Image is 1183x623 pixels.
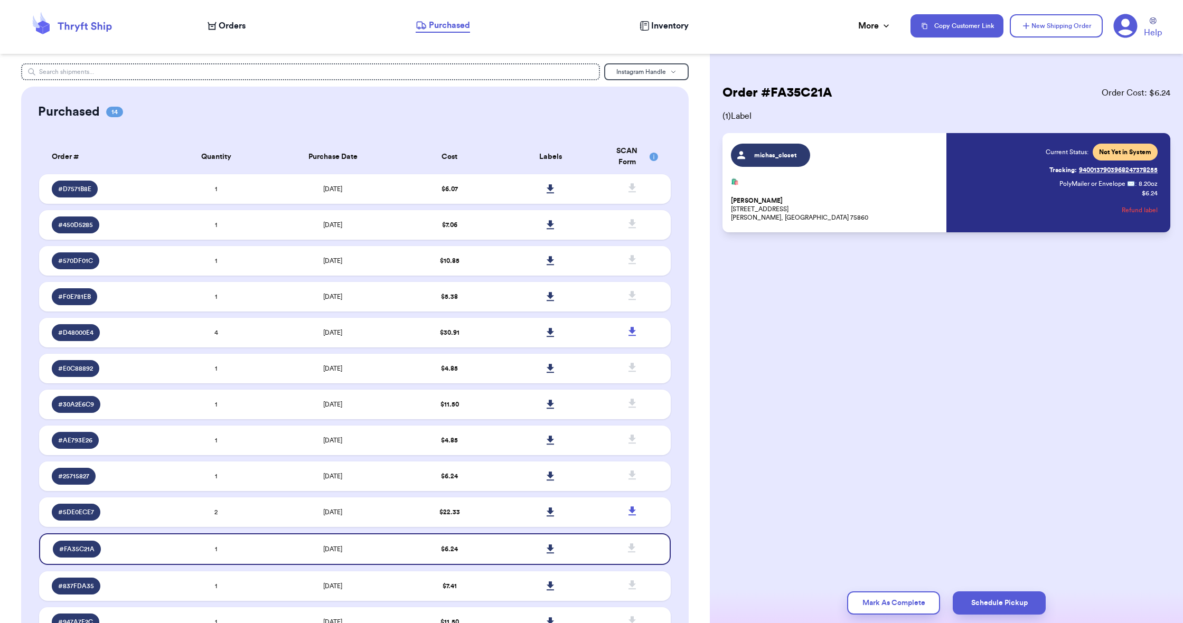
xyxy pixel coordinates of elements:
[399,139,500,174] th: Cost
[441,473,458,479] span: $ 6.24
[441,365,458,372] span: $ 4.85
[442,222,457,228] span: $ 7.06
[215,222,217,228] span: 1
[58,582,94,590] span: # 837FDA35
[38,103,100,120] h2: Purchased
[1059,181,1135,187] span: PolyMailer or Envelope ✉️
[1010,14,1103,37] button: New Shipping Order
[750,151,801,159] span: michas_closet
[604,63,689,80] button: Instagram Handle
[21,63,599,80] input: Search shipments...
[208,20,246,32] a: Orders
[442,186,458,192] span: $ 6.07
[858,20,891,32] div: More
[323,222,342,228] span: [DATE]
[640,20,689,32] a: Inventory
[58,257,93,265] span: # 570DF01C
[215,546,217,552] span: 1
[439,509,460,515] span: $ 22.33
[910,14,1003,37] button: Copy Customer Link
[58,400,94,409] span: # 30A2E6C9
[722,110,1170,122] span: ( 1 ) Label
[731,197,783,205] span: [PERSON_NAME]
[323,329,342,336] span: [DATE]
[58,472,89,480] span: # 25715827
[215,294,217,300] span: 1
[1144,17,1162,39] a: Help
[323,583,342,589] span: [DATE]
[731,196,940,222] p: [STREET_ADDRESS] [PERSON_NAME], [GEOGRAPHIC_DATA] 75860
[440,401,459,408] span: $ 11.50
[267,139,399,174] th: Purchase Date
[441,546,458,552] span: $ 6.24
[215,258,217,264] span: 1
[106,107,123,117] span: 14
[215,473,217,479] span: 1
[1049,166,1077,174] span: Tracking:
[323,186,342,192] span: [DATE]
[500,139,601,174] th: Labels
[215,583,217,589] span: 1
[219,20,246,32] span: Orders
[1046,148,1088,156] span: Current Status:
[323,294,342,300] span: [DATE]
[215,437,217,443] span: 1
[440,329,459,336] span: $ 30.91
[1122,199,1158,222] button: Refund label
[58,508,94,516] span: # 5DE0ECE7
[1049,162,1158,178] a: Tracking:9400137903968247378255
[59,545,95,553] span: # FA35C21A
[58,185,91,193] span: # D7571B8E
[847,591,940,615] button: Mark As Complete
[953,591,1046,615] button: Schedule Pickup
[1099,148,1151,156] span: Not Yet in System
[165,139,266,174] th: Quantity
[731,177,940,186] p: 🛍️
[58,436,92,445] span: # AE793E26
[1102,87,1170,99] span: Order Cost: $ 6.24
[323,258,342,264] span: [DATE]
[607,146,658,168] div: SCAN Form
[441,294,458,300] span: $ 5.38
[441,437,458,443] span: $ 4.85
[323,473,342,479] span: [DATE]
[58,364,93,373] span: # E0C88892
[1135,180,1137,188] span: :
[416,19,470,33] a: Purchased
[443,583,457,589] span: $ 7.41
[39,139,165,174] th: Order #
[323,401,342,408] span: [DATE]
[58,292,91,301] span: # F0E781EB
[215,365,217,372] span: 1
[323,365,342,372] span: [DATE]
[722,84,832,101] h2: Order # FA35C21A
[215,186,217,192] span: 1
[214,509,218,515] span: 2
[440,258,459,264] span: $ 10.85
[58,221,93,229] span: # 450D5285
[1142,189,1158,197] p: $ 6.24
[323,546,342,552] span: [DATE]
[1144,26,1162,39] span: Help
[58,328,93,337] span: # D48000E4
[616,69,666,75] span: Instagram Handle
[214,329,218,336] span: 4
[215,401,217,408] span: 1
[429,19,470,32] span: Purchased
[1139,180,1158,188] span: 8.20 oz
[651,20,689,32] span: Inventory
[323,509,342,515] span: [DATE]
[323,437,342,443] span: [DATE]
